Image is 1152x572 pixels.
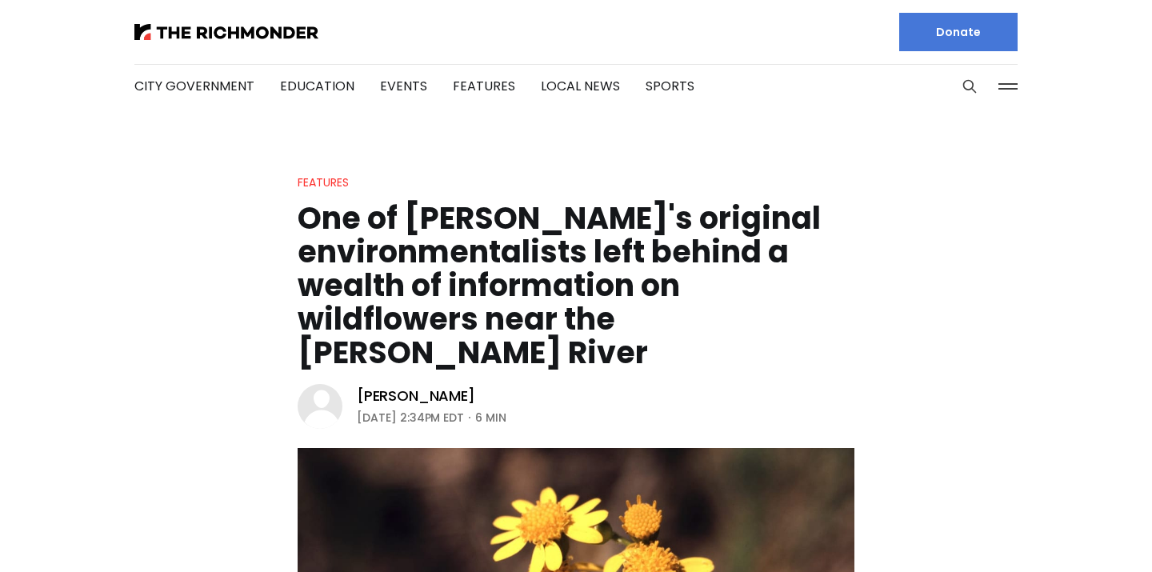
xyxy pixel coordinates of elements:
a: [PERSON_NAME] [357,386,475,406]
a: Local News [541,77,620,95]
a: Sports [646,77,694,95]
time: [DATE] 2:34PM EDT [357,408,464,427]
span: 6 min [475,408,506,427]
a: Features [453,77,515,95]
a: Donate [899,13,1018,51]
button: Search this site [958,74,982,98]
a: Education [280,77,354,95]
a: Events [380,77,427,95]
a: City Government [134,77,254,95]
iframe: portal-trigger [1016,494,1152,572]
img: The Richmonder [134,24,318,40]
h1: One of [PERSON_NAME]'s original environmentalists left behind a wealth of information on wildflow... [298,202,854,370]
a: Features [298,174,349,190]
